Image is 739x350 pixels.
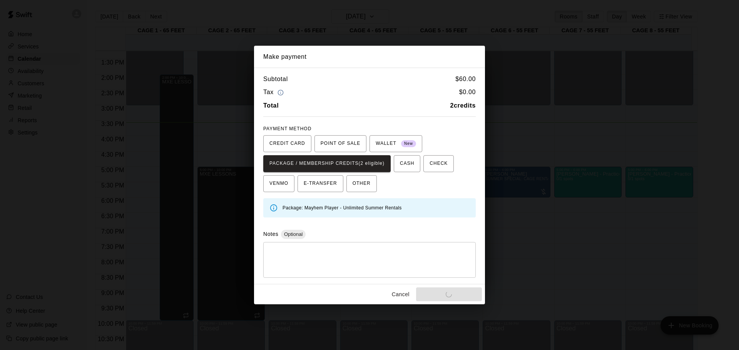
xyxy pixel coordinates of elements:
button: CREDIT CARD [263,135,311,152]
h6: Subtotal [263,74,288,84]
h6: $ 0.00 [459,87,476,98]
span: CHECK [430,158,448,170]
span: E-TRANSFER [304,177,337,190]
button: POINT OF SALE [314,135,366,152]
button: VENMO [263,175,294,192]
h2: Make payment [254,46,485,68]
span: PAYMENT METHOD [263,126,311,131]
span: PACKAGE / MEMBERSHIP CREDITS (2 eligible) [269,158,385,170]
button: E-TRANSFER [298,175,343,192]
b: Total [263,102,279,109]
b: 2 credits [450,102,476,109]
button: Cancel [388,287,413,302]
button: WALLET New [369,135,422,152]
span: POINT OF SALE [321,138,360,150]
span: New [401,139,416,149]
span: CREDIT CARD [269,138,305,150]
h6: $ 60.00 [455,74,476,84]
span: CASH [400,158,414,170]
button: OTHER [346,175,377,192]
label: Notes [263,231,278,237]
span: OTHER [353,177,371,190]
span: WALLET [376,138,416,150]
button: PACKAGE / MEMBERSHIP CREDITS(2 eligible) [263,155,391,172]
button: CHECK [423,155,454,172]
span: Package: Mayhem Player - Unlimited Summer Rentals [283,205,402,211]
h6: Tax [263,87,286,98]
span: VENMO [269,177,288,190]
button: CASH [394,155,420,172]
span: Optional [281,231,306,237]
